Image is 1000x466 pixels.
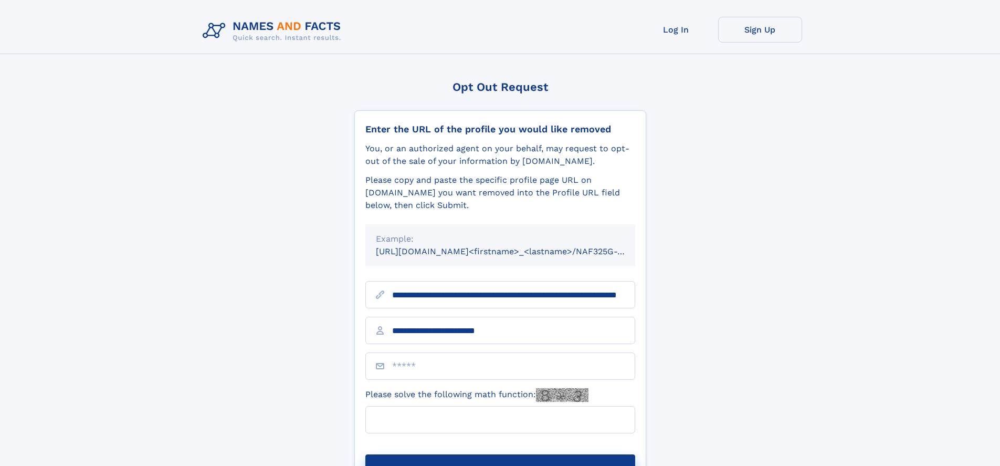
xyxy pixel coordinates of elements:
[365,388,588,402] label: Please solve the following math function:
[365,123,635,135] div: Enter the URL of the profile you would like removed
[365,174,635,212] div: Please copy and paste the specific profile page URL on [DOMAIN_NAME] you want removed into the Pr...
[376,233,625,245] div: Example:
[634,17,718,43] a: Log In
[365,142,635,168] div: You, or an authorized agent on your behalf, may request to opt-out of the sale of your informatio...
[718,17,802,43] a: Sign Up
[198,17,350,45] img: Logo Names and Facts
[376,246,655,256] small: [URL][DOMAIN_NAME]<firstname>_<lastname>/NAF325G-xxxxxxxx
[354,80,646,94] div: Opt Out Request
